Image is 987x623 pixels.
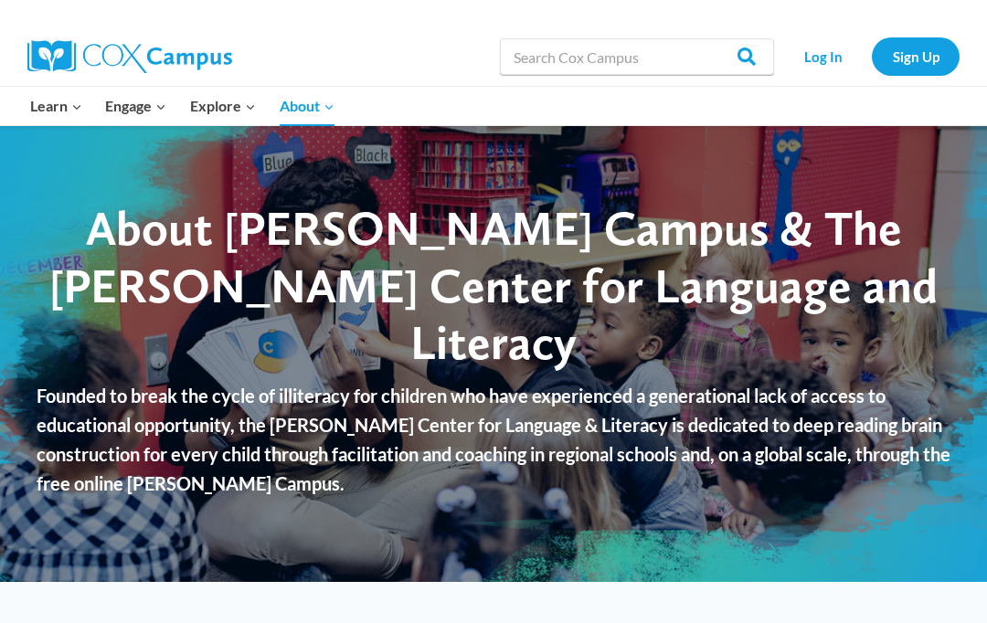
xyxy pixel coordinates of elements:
span: Explore [190,94,256,118]
span: Learn [30,94,82,118]
nav: Secondary Navigation [783,37,960,75]
a: Sign Up [872,37,960,75]
input: Search Cox Campus [500,38,774,75]
p: Founded to break the cycle of illiteracy for children who have experienced a generational lack of... [37,381,950,498]
span: About [280,94,334,118]
span: Engage [105,94,166,118]
span: About [PERSON_NAME] Campus & The [PERSON_NAME] Center for Language and Literacy [49,199,938,371]
img: Cox Campus [27,40,232,73]
nav: Primary Navigation [18,87,345,125]
a: Log In [783,37,863,75]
